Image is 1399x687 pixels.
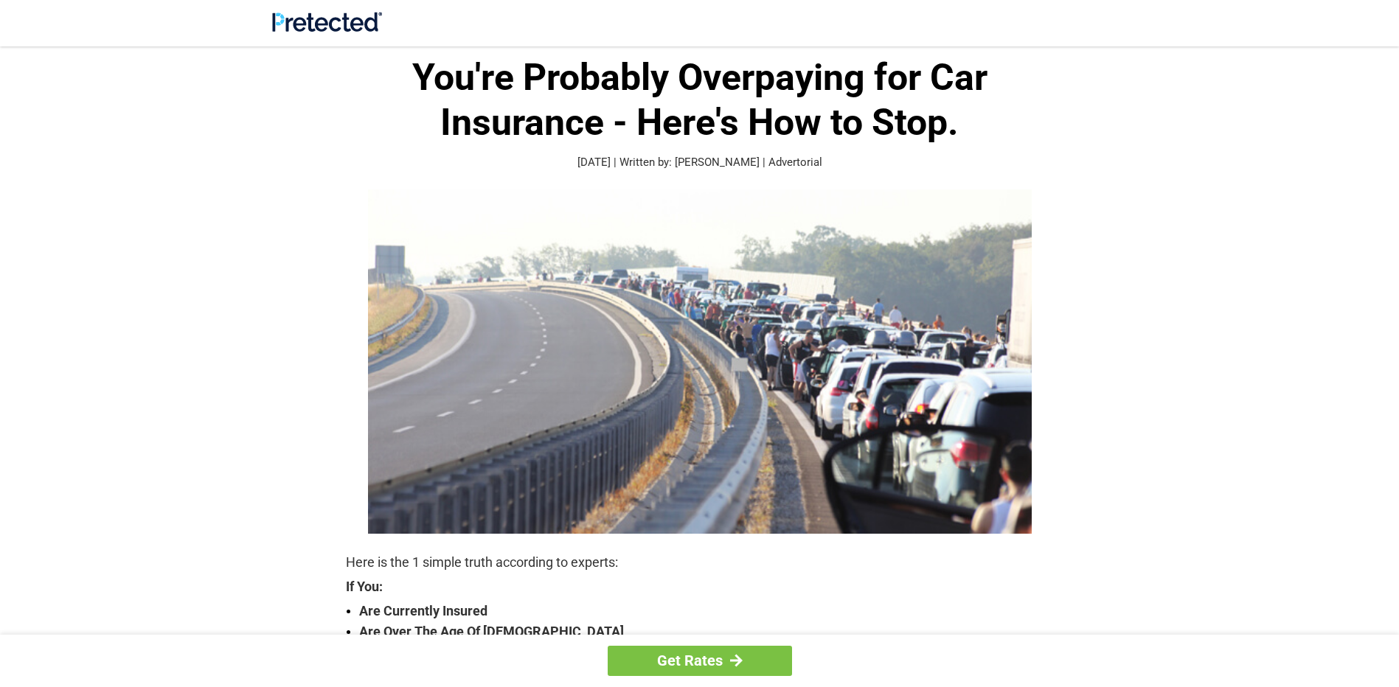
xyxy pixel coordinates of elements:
a: Site Logo [272,21,382,35]
a: Get Rates [608,646,792,676]
strong: If You: [346,580,1054,593]
h1: You're Probably Overpaying for Car Insurance - Here's How to Stop. [346,55,1054,145]
strong: Are Currently Insured [359,601,1054,621]
img: Site Logo [272,12,382,32]
p: [DATE] | Written by: [PERSON_NAME] | Advertorial [346,154,1054,171]
strong: Are Over The Age Of [DEMOGRAPHIC_DATA] [359,621,1054,642]
p: Here is the 1 simple truth according to experts: [346,552,1054,573]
